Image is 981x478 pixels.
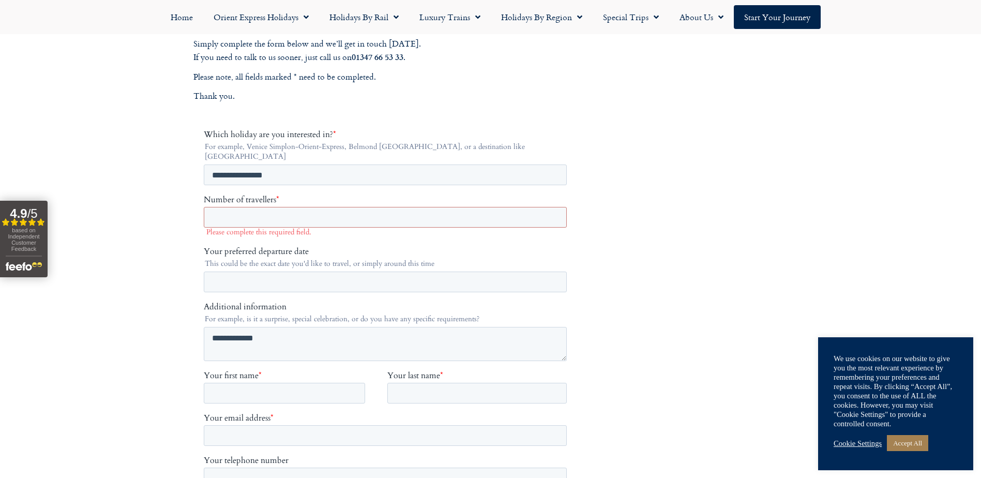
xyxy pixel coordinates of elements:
[834,439,882,448] a: Cookie Settings
[669,5,734,29] a: About Us
[409,5,491,29] a: Luxury Trains
[352,51,403,63] strong: 01347 66 53 33
[887,435,928,451] a: Accept All
[203,5,319,29] a: Orient Express Holidays
[193,70,581,84] p: Please note, all fields marked * need to be completed.
[193,89,581,103] p: Thank you.
[834,354,958,428] div: We use cookies on our website to give you the most relevant experience by remembering your prefer...
[193,37,581,64] p: Simply complete the form below and we’ll get in touch [DATE]. If you need to talk to us sooner, j...
[319,5,409,29] a: Holidays by Rail
[593,5,669,29] a: Special Trips
[734,5,821,29] a: Start your Journey
[160,5,203,29] a: Home
[5,5,976,29] nav: Menu
[491,5,593,29] a: Holidays by Region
